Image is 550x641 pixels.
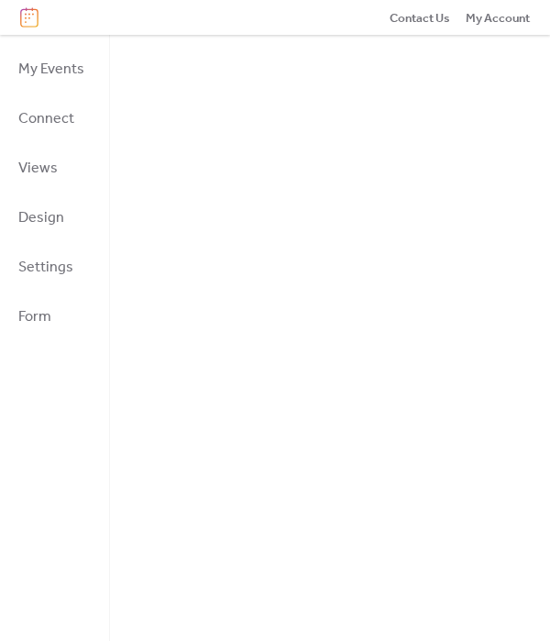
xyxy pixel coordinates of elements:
[18,303,51,332] span: Form
[18,154,58,183] span: Views
[7,247,95,287] a: Settings
[466,9,530,28] span: My Account
[390,8,450,27] a: Contact Us
[18,204,64,233] span: Design
[7,148,95,188] a: Views
[20,7,38,28] img: logo
[18,253,73,282] span: Settings
[7,296,95,337] a: Form
[390,9,450,28] span: Contact Us
[7,98,95,138] a: Connect
[7,197,95,238] a: Design
[18,105,74,134] span: Connect
[18,55,84,84] span: My Events
[7,49,95,89] a: My Events
[466,8,530,27] a: My Account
